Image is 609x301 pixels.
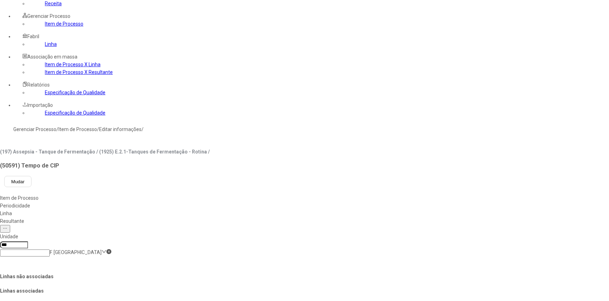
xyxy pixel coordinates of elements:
[45,41,57,47] a: Linha
[11,179,25,184] span: Mudar
[56,126,58,132] nz-breadcrumb-separator: /
[27,102,53,108] span: Importação
[45,90,105,95] a: Especificação de Qualidade
[141,126,144,132] nz-breadcrumb-separator: /
[27,13,70,19] span: Gerenciar Processo
[50,249,102,255] nz-select-item: F. Guarulhos
[99,126,141,132] a: Editar informações
[45,21,83,27] a: Item de Processo
[45,110,105,116] a: Especificação de Qualidade
[45,1,62,6] a: Receita
[58,126,97,132] a: Item de Processo
[27,82,50,88] span: Relatórios
[27,34,39,39] span: Fabril
[27,54,77,60] span: Associação em massa
[97,126,99,132] nz-breadcrumb-separator: /
[4,176,32,187] button: Mudar
[13,126,56,132] a: Gerenciar Processo
[45,62,101,67] a: Item de Processo X Linha
[45,69,113,75] a: Item de Processo X Resultante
